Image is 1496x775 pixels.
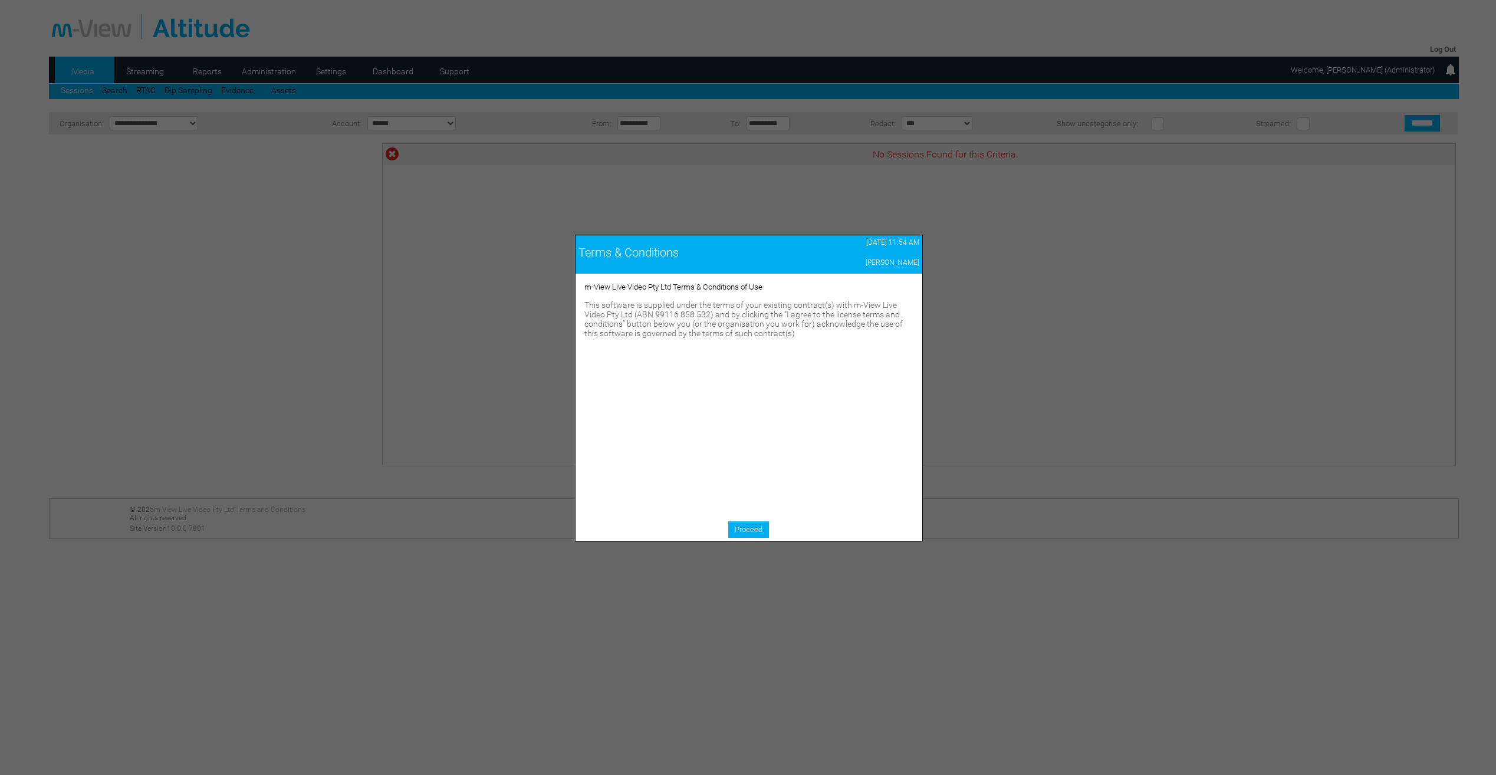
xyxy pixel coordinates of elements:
span: m-View Live Video Pty Ltd Terms & Conditions of Use [584,283,762,291]
span: This software is supplied under the terms of your existing contract(s) with m-View Live Video Pty... [584,300,903,338]
a: Proceed [728,521,769,538]
img: bell24.png [1444,63,1458,77]
td: [DATE] 11:54 AM [797,235,922,249]
td: [PERSON_NAME] [797,255,922,270]
div: Terms & Conditions [578,245,795,260]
